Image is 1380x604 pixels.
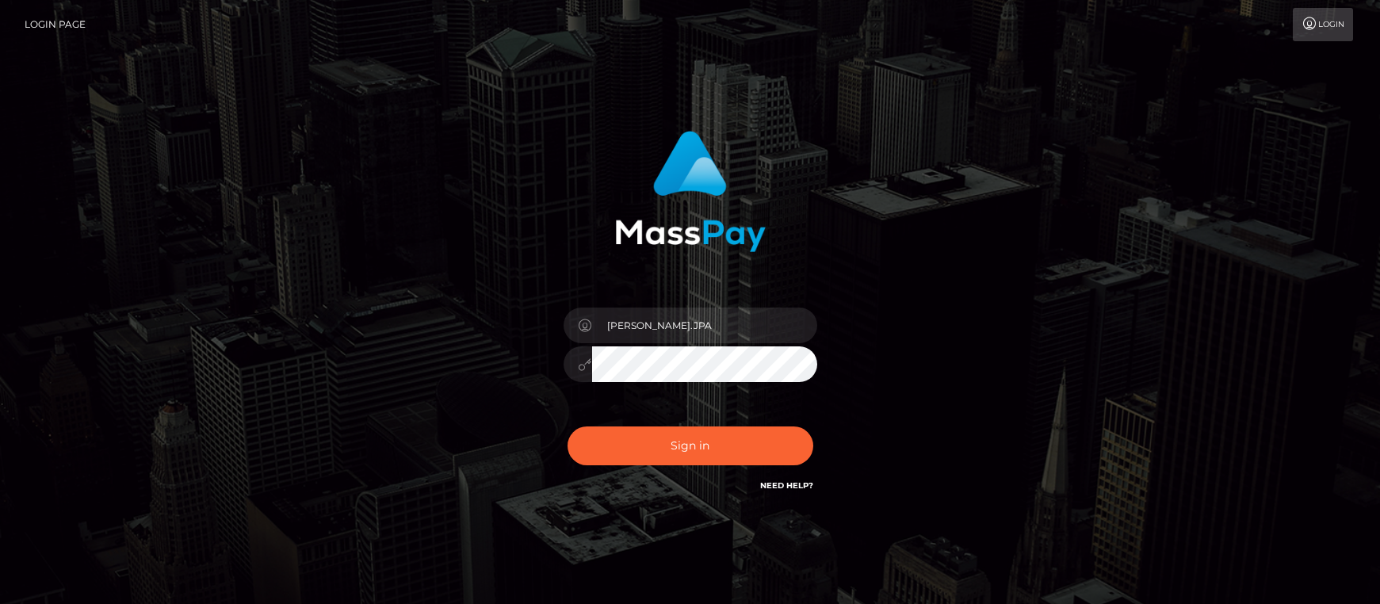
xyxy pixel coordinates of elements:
button: Sign in [568,426,813,465]
a: Need Help? [760,480,813,491]
input: Username... [592,308,817,343]
img: MassPay Login [615,131,766,252]
a: Login Page [25,8,86,41]
a: Login [1293,8,1353,41]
